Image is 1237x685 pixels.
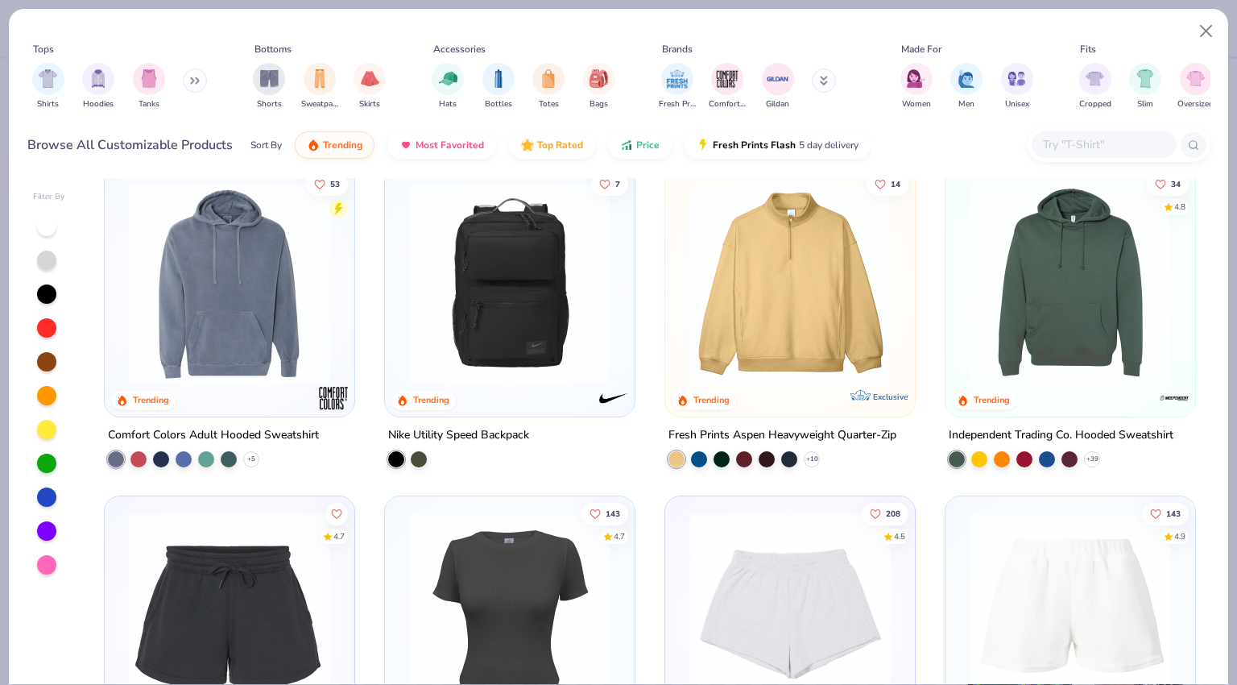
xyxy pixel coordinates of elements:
[33,191,65,203] div: Filter By
[697,139,710,152] img: flash.gif
[950,63,983,110] button: filter button
[532,63,565,110] button: filter button
[713,139,796,152] span: Fresh Prints Flash
[873,391,908,401] span: Exclusive
[950,63,983,110] div: filter for Men
[247,454,255,463] span: + 5
[867,172,908,195] button: Like
[416,139,484,152] span: Most Favorited
[257,98,282,110] span: Shorts
[399,139,412,152] img: most_fav.gif
[334,530,345,542] div: 4.7
[891,180,900,188] span: 14
[715,67,739,91] img: Comfort Colors Image
[326,502,349,525] button: Like
[83,98,114,110] span: Hoodies
[615,180,620,188] span: 7
[709,98,746,110] span: Comfort Colors
[32,63,64,110] div: filter for Shirts
[1191,16,1222,47] button: Close
[301,63,338,110] button: filter button
[899,183,1116,384] img: f70527af-4fab-4d83-b07e-8fc97e9685e6
[1005,98,1029,110] span: Unisex
[1166,509,1181,517] span: 143
[766,67,790,91] img: Gildan Image
[1086,69,1104,88] img: Cropped Image
[521,139,534,152] img: TopRated.gif
[894,530,905,542] div: 4.5
[1086,454,1098,463] span: + 39
[490,69,507,88] img: Bottles Image
[354,63,386,110] button: filter button
[962,183,1179,384] img: e6109086-30fa-44e6-86c4-6101aa3cc88f
[805,454,817,463] span: + 10
[659,63,696,110] button: filter button
[901,42,941,56] div: Made For
[301,98,338,110] span: Sweatpants
[762,63,794,110] div: filter for Gildan
[260,69,279,88] img: Shorts Image
[323,139,362,152] span: Trending
[1136,69,1154,88] img: Slim Image
[254,42,292,56] div: Bottoms
[301,63,338,110] div: filter for Sweatpants
[140,69,158,88] img: Tanks Image
[1174,530,1185,542] div: 4.9
[709,63,746,110] div: filter for Comfort Colors
[590,69,607,88] img: Bags Image
[1129,63,1161,110] div: filter for Slim
[133,63,165,110] div: filter for Tanks
[439,69,457,88] img: Hats Image
[33,42,54,56] div: Tops
[439,98,457,110] span: Hats
[253,63,285,110] div: filter for Shorts
[108,425,319,445] div: Comfort Colors Adult Hooded Sweatshirt
[253,63,285,110] button: filter button
[401,183,618,384] img: 40887cfb-d8e3-47e6-91d9-601d6ca00187
[862,502,908,525] button: Like
[539,98,559,110] span: Totes
[685,131,871,159] button: Fresh Prints Flash5 day delivery
[902,98,931,110] span: Women
[307,172,349,195] button: Like
[665,67,689,91] img: Fresh Prints Image
[482,63,515,110] div: filter for Bottles
[608,131,672,159] button: Price
[614,530,625,542] div: 4.7
[482,63,515,110] button: filter button
[359,98,380,110] span: Skirts
[709,63,746,110] button: filter button
[659,63,696,110] div: filter for Fresh Prints
[1129,63,1161,110] button: filter button
[361,69,379,88] img: Skirts Image
[432,63,464,110] div: filter for Hats
[659,98,696,110] span: Fresh Prints
[590,98,608,110] span: Bags
[1186,69,1205,88] img: Oversized Image
[762,63,794,110] button: filter button
[317,381,350,413] img: Comfort Colors logo
[37,98,59,110] span: Shirts
[311,69,329,88] img: Sweatpants Image
[598,381,630,413] img: Nike logo
[1177,63,1214,110] div: filter for Oversized
[133,63,165,110] button: filter button
[583,63,615,110] div: filter for Bags
[295,131,374,159] button: Trending
[1177,63,1214,110] button: filter button
[89,69,107,88] img: Hoodies Image
[583,63,615,110] button: filter button
[1079,63,1111,110] div: filter for Cropped
[581,502,628,525] button: Like
[307,139,320,152] img: trending.gif
[1147,172,1189,195] button: Like
[509,131,595,159] button: Top Rated
[681,183,899,384] img: a5fef0f3-26ac-4d1f-8e04-62fc7b7c0c3a
[1157,381,1189,413] img: Independent Trading Co. logo
[1171,180,1181,188] span: 34
[591,172,628,195] button: Like
[250,138,282,152] div: Sort By
[1177,98,1214,110] span: Oversized
[82,63,114,110] div: filter for Hoodies
[485,98,512,110] span: Bottles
